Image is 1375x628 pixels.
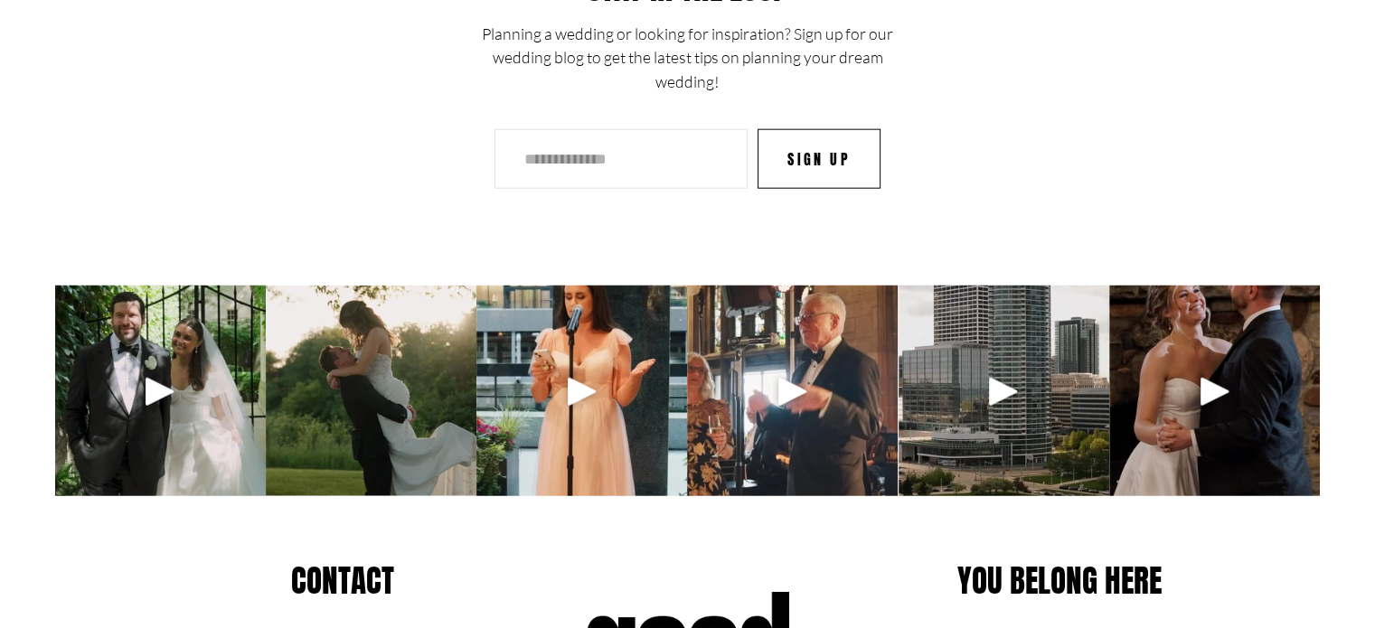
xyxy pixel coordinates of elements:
img: Screengrabs from a recent wedding that my beautiful wife @laura__palasz colorgraded! We have a de... [266,286,476,496]
button: Sign Up [758,129,880,189]
h3: Contact [161,563,523,599]
span: Sign Up [787,148,850,170]
h3: You belong here [852,563,1267,599]
p: Planning a wedding or looking for inspiration? Sign up for our wedding blog to get the latest tip... [466,22,909,93]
